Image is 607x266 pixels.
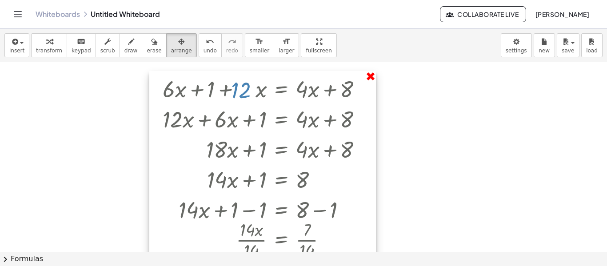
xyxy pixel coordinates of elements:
[4,33,29,57] button: insert
[36,48,62,54] span: transform
[228,36,236,47] i: redo
[562,48,574,54] span: save
[535,10,589,18] span: [PERSON_NAME]
[447,10,519,18] span: Collaborate Live
[67,33,96,57] button: keyboardkeypad
[245,33,274,57] button: format_sizesmaller
[96,33,120,57] button: scrub
[282,36,291,47] i: format_size
[557,33,579,57] button: save
[250,48,269,54] span: smaller
[274,33,299,57] button: format_sizelarger
[11,7,25,21] button: Toggle navigation
[255,36,264,47] i: format_size
[77,36,85,47] i: keyboard
[528,6,596,22] button: [PERSON_NAME]
[124,48,138,54] span: draw
[36,10,80,19] a: Whiteboards
[206,36,214,47] i: undo
[279,48,294,54] span: larger
[171,48,192,54] span: arrange
[581,33,603,57] button: load
[100,48,115,54] span: scrub
[199,33,222,57] button: undoundo
[539,48,550,54] span: new
[440,6,526,22] button: Collaborate Live
[506,48,527,54] span: settings
[301,33,336,57] button: fullscreen
[221,33,243,57] button: redoredo
[204,48,217,54] span: undo
[72,48,91,54] span: keypad
[9,48,24,54] span: insert
[501,33,532,57] button: settings
[166,33,197,57] button: arrange
[142,33,166,57] button: erase
[306,48,331,54] span: fullscreen
[534,33,555,57] button: new
[120,33,143,57] button: draw
[226,48,238,54] span: redo
[147,48,161,54] span: erase
[31,33,67,57] button: transform
[586,48,598,54] span: load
